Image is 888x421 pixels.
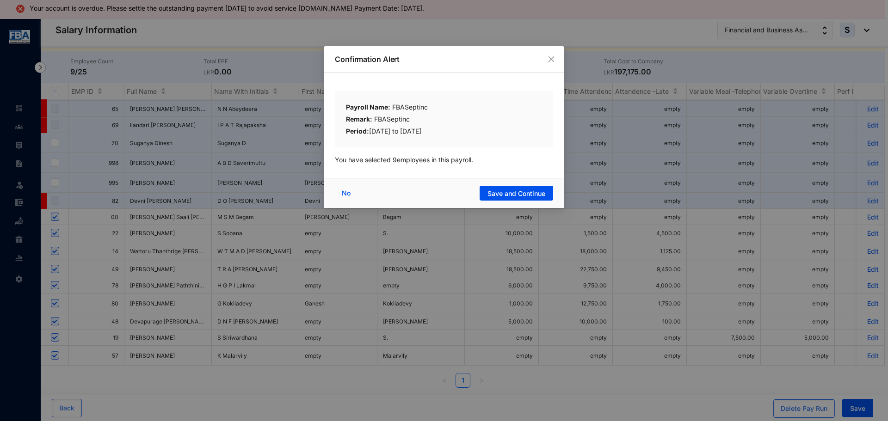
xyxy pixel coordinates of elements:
[346,127,369,135] b: Period:
[546,54,556,64] button: Close
[346,103,390,111] b: Payroll Name:
[335,156,473,164] span: You have selected 9 employees in this payroll.
[346,126,542,136] div: [DATE] to [DATE]
[346,115,372,123] b: Remark:
[342,188,351,198] span: No
[480,186,553,201] button: Save and Continue
[346,114,542,126] div: FBASeptinc
[548,55,555,63] span: close
[335,186,360,201] button: No
[335,54,553,65] p: Confirmation Alert
[487,189,545,198] span: Save and Continue
[346,102,542,114] div: FBASeptinc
